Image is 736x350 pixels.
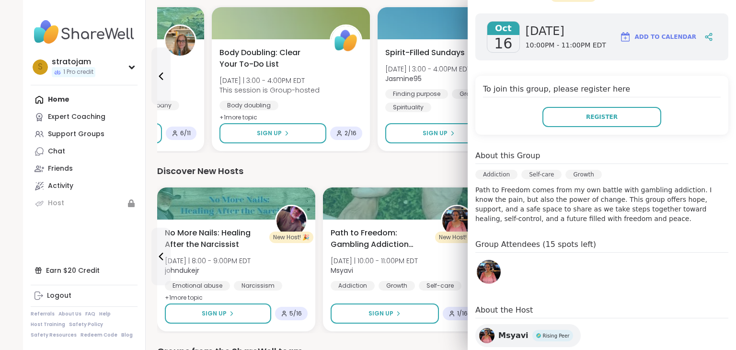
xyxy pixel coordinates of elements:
h4: To join this group, please register here [483,83,721,97]
h4: About this Group [475,150,540,162]
img: Jill_B_Gratitude [165,26,195,56]
span: s [38,61,43,73]
b: Jasmine95 [385,74,422,83]
div: Logout [47,291,71,301]
button: Sign Up [331,303,439,324]
div: New Host! 🎉 [435,232,479,243]
div: Growth [452,89,488,99]
img: ShareWell Nav Logo [31,15,138,49]
a: MsyaviMsyaviRising PeerRising Peer [475,324,581,347]
img: ShareWell [331,26,361,56]
div: Growth [565,170,601,179]
span: Register [586,113,618,121]
span: [DATE] | 3:00 - 4:00PM EDT [219,76,320,85]
a: Redeem Code [80,332,117,338]
span: [DATE] | 3:00 - 4:00PM EDT [385,64,471,74]
a: About Us [58,311,81,317]
button: Sign Up [385,123,492,143]
button: Register [542,107,661,127]
a: Host Training [31,321,65,328]
span: No More Nails: Healing After the Narcissist [165,227,264,250]
span: Add to Calendar [635,33,696,41]
b: johndukejr [165,266,199,275]
div: Growth [379,281,415,291]
a: Logout [31,287,138,304]
img: Msyavi [442,206,472,236]
div: Finding purpose [385,89,448,99]
img: Msyavi [477,260,501,284]
div: Host [48,198,64,208]
a: Activity [31,177,138,195]
span: 1 / 16 [457,310,468,317]
div: Activity [48,181,73,191]
span: [DATE] [526,23,606,39]
span: 5 / 16 [289,310,302,317]
a: Safety Policy [69,321,103,328]
span: Oct [487,22,519,35]
a: Host [31,195,138,212]
div: Addiction [475,170,517,179]
div: Spirituality [385,103,431,112]
a: Support Groups [31,126,138,143]
div: Addiction [331,281,375,291]
div: Self-care [521,170,562,179]
a: Safety Resources [31,332,77,338]
a: Msyavi [475,258,502,285]
span: Sign Up [423,129,448,138]
a: Expert Coaching [31,108,138,126]
span: 6 / 11 [180,129,191,137]
button: Sign Up [219,123,326,143]
span: 10:00PM - 11:00PM EDT [526,41,606,50]
img: johndukejr [276,206,306,236]
div: Discover New Hosts [157,164,701,178]
a: Help [99,311,111,317]
img: ShareWell Logomark [620,31,631,43]
div: Narcissism [234,281,282,291]
div: Friends [48,164,73,174]
span: This session is Group-hosted [219,85,320,95]
button: Sign Up [165,303,271,324]
div: Earn $20 Credit [31,262,138,279]
span: Body Doubling: Clear Your To-Do List [219,47,319,70]
span: 16 [494,35,512,52]
div: stratojam [52,57,95,67]
p: Path to Freedom comes from my own battle with gambling addiction. I know the pain, but also the p... [475,185,728,223]
span: Sign Up [257,129,282,138]
span: [DATE] | 8:00 - 9:00PM EDT [165,256,251,266]
span: Msyavi [498,330,529,341]
img: Msyavi [479,328,494,343]
a: Referrals [31,311,55,317]
a: Blog [121,332,133,338]
h4: About the Host [475,304,728,318]
h4: Group Attendees (15 spots left) [475,239,728,253]
a: Chat [31,143,138,160]
span: 1 Pro credit [63,68,93,76]
div: Body doubling [219,101,278,110]
span: Sign Up [368,309,393,318]
img: Rising Peer [536,333,541,338]
span: Spirit-Filled Sundays [385,47,465,58]
div: Chat [48,147,65,156]
span: 2 / 16 [345,129,356,137]
b: Msyavi [331,266,353,275]
span: Sign Up [202,309,227,318]
div: Self-care [419,281,461,291]
a: Friends [31,160,138,177]
div: New Host! 🎉 [269,232,313,243]
div: Expert Coaching [48,112,105,122]
a: FAQ [85,311,95,317]
div: Emotional abuse [165,281,230,291]
div: Support Groups [48,129,104,139]
span: Path to Freedom: Gambling Addiction support group [331,227,430,250]
span: Rising Peer [543,332,570,339]
button: Add to Calendar [615,25,701,48]
span: [DATE] | 10:00 - 11:00PM EDT [331,256,418,266]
